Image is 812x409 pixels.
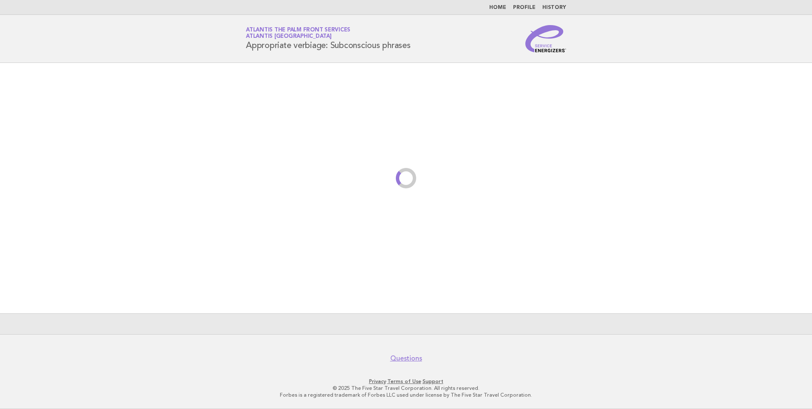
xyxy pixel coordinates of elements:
[246,34,332,40] span: Atlantis [GEOGRAPHIC_DATA]
[146,392,666,398] p: Forbes is a registered trademark of Forbes LLC used under license by The Five Star Travel Corpora...
[246,28,411,50] h1: Appropriate verbiage: Subconscious phrases
[387,378,421,384] a: Terms of Use
[525,25,566,52] img: Service Energizers
[390,354,422,363] a: Questions
[146,378,666,385] p: · ·
[369,378,386,384] a: Privacy
[489,5,506,10] a: Home
[423,378,443,384] a: Support
[246,27,350,39] a: Atlantis The Palm Front ServicesAtlantis [GEOGRAPHIC_DATA]
[542,5,566,10] a: History
[146,385,666,392] p: © 2025 The Five Star Travel Corporation. All rights reserved.
[513,5,536,10] a: Profile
